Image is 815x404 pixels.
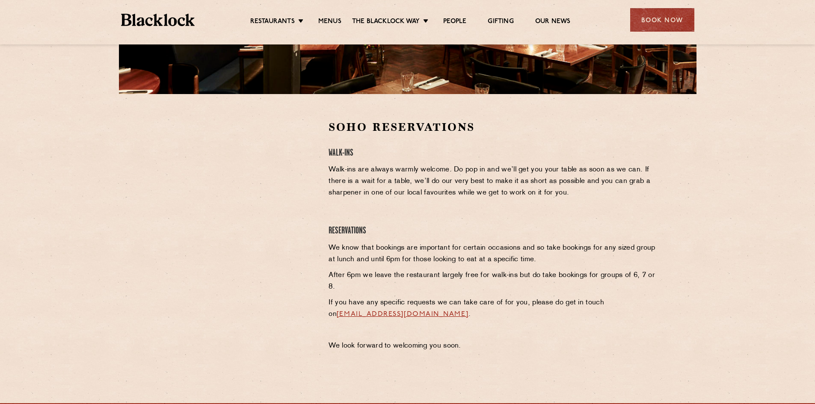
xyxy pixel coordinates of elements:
[630,8,694,32] div: Book Now
[329,270,657,293] p: After 6pm we leave the restaurant largely free for walk-ins but do take bookings for groups of 6,...
[329,120,657,135] h2: Soho Reservations
[352,18,420,27] a: The Blacklock Way
[443,18,466,27] a: People
[318,18,341,27] a: Menus
[337,311,468,318] a: [EMAIL_ADDRESS][DOMAIN_NAME]
[329,340,657,352] p: We look forward to welcoming you soon.
[189,120,285,248] iframe: OpenTable make booking widget
[535,18,571,27] a: Our News
[121,14,195,26] img: BL_Textured_Logo-footer-cropped.svg
[488,18,513,27] a: Gifting
[250,18,295,27] a: Restaurants
[329,225,657,237] h4: Reservations
[329,242,657,265] p: We know that bookings are important for certain occasions and so take bookings for any sized grou...
[329,297,657,320] p: If you have any specific requests we can take care of for you, please do get in touch on .
[329,164,657,199] p: Walk-ins are always warmly welcome. Do pop in and we’ll get you your table as soon as we can. If ...
[329,147,657,159] h4: Walk-Ins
